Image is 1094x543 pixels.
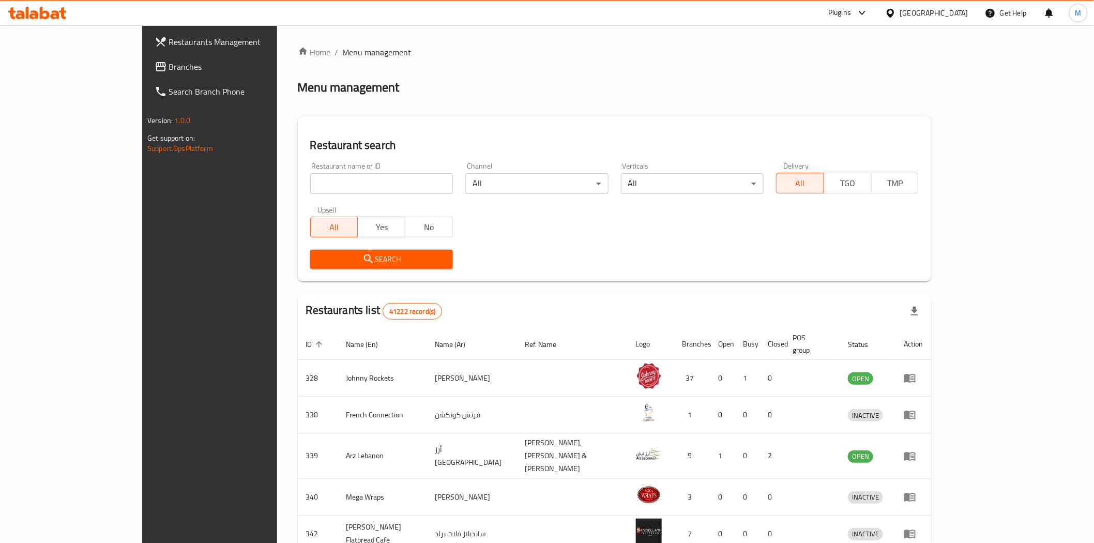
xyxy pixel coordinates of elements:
button: All [310,217,358,237]
td: 0 [710,360,735,397]
td: 0 [735,433,760,479]
div: OPEN [848,372,873,385]
div: Total records count [383,303,442,320]
div: [GEOGRAPHIC_DATA] [900,7,968,19]
div: Menu [904,372,923,384]
img: Mega Wraps [636,482,662,508]
span: 41222 record(s) [383,307,442,316]
span: INACTIVE [848,491,883,503]
img: French Connection [636,400,662,426]
input: Search for restaurant name or ID.. [310,173,453,194]
span: Search Branch Phone [169,85,316,98]
div: Export file [902,299,927,324]
nav: breadcrumb [298,46,932,58]
h2: Restaurant search [310,138,919,153]
div: All [465,173,608,194]
span: Branches [169,61,316,73]
label: Upsell [317,206,337,214]
td: 3 [674,479,710,516]
td: Arz Lebanon [338,433,427,479]
span: INACTIVE [848,528,883,540]
button: Search [310,250,453,269]
a: Support.OpsPlatform [147,142,213,155]
td: [PERSON_NAME],[PERSON_NAME] & [PERSON_NAME] [516,433,628,479]
td: 0 [760,397,785,433]
img: Johnny Rockets [636,363,662,389]
span: TGO [828,176,868,191]
li: / [335,46,339,58]
img: Arz Lebanon [636,441,662,467]
span: Yes [362,220,401,235]
button: TGO [824,173,872,193]
td: 1 [735,360,760,397]
span: ID [306,338,326,351]
td: 0 [760,360,785,397]
td: 0 [735,397,760,433]
span: 1.0.0 [174,114,190,127]
div: Plugins [828,7,851,19]
span: M [1075,7,1082,19]
div: Menu [904,409,923,421]
div: INACTIVE [848,409,883,421]
td: French Connection [338,397,427,433]
td: فرنش كونكشن [427,397,516,433]
h2: Menu management [298,79,400,96]
button: Yes [357,217,405,237]
div: Menu [904,491,923,503]
td: 0 [710,479,735,516]
span: Ref. Name [525,338,570,351]
td: 9 [674,433,710,479]
th: Logo [628,328,674,360]
td: أرز [GEOGRAPHIC_DATA] [427,433,516,479]
div: OPEN [848,450,873,463]
th: Branches [674,328,710,360]
div: INACTIVE [848,491,883,504]
span: POS group [793,331,828,356]
span: INACTIVE [848,410,883,421]
span: No [409,220,449,235]
td: [PERSON_NAME] [427,360,516,397]
span: All [781,176,820,191]
div: Menu [904,527,923,540]
td: Mega Wraps [338,479,427,516]
button: No [405,217,453,237]
td: 2 [760,433,785,479]
span: All [315,220,354,235]
span: OPEN [848,450,873,462]
button: All [776,173,824,193]
td: 1 [710,433,735,479]
span: Version: [147,114,173,127]
button: TMP [871,173,919,193]
div: All [621,173,764,194]
span: Search [318,253,445,266]
td: [PERSON_NAME] [427,479,516,516]
span: Name (En) [346,338,392,351]
label: Delivery [783,162,809,170]
span: Get support on: [147,131,195,145]
div: Menu [904,450,923,462]
td: Johnny Rockets [338,360,427,397]
a: Branches [146,54,325,79]
span: Menu management [343,46,412,58]
td: 0 [735,479,760,516]
th: Action [895,328,931,360]
h2: Restaurants list [306,303,443,320]
a: Search Branch Phone [146,79,325,104]
td: 0 [760,479,785,516]
th: Busy [735,328,760,360]
td: 1 [674,397,710,433]
span: OPEN [848,373,873,385]
a: Restaurants Management [146,29,325,54]
span: Restaurants Management [169,36,316,48]
span: Name (Ar) [435,338,479,351]
td: 37 [674,360,710,397]
td: 0 [710,397,735,433]
span: TMP [876,176,915,191]
th: Open [710,328,735,360]
span: Status [848,338,882,351]
th: Closed [760,328,785,360]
